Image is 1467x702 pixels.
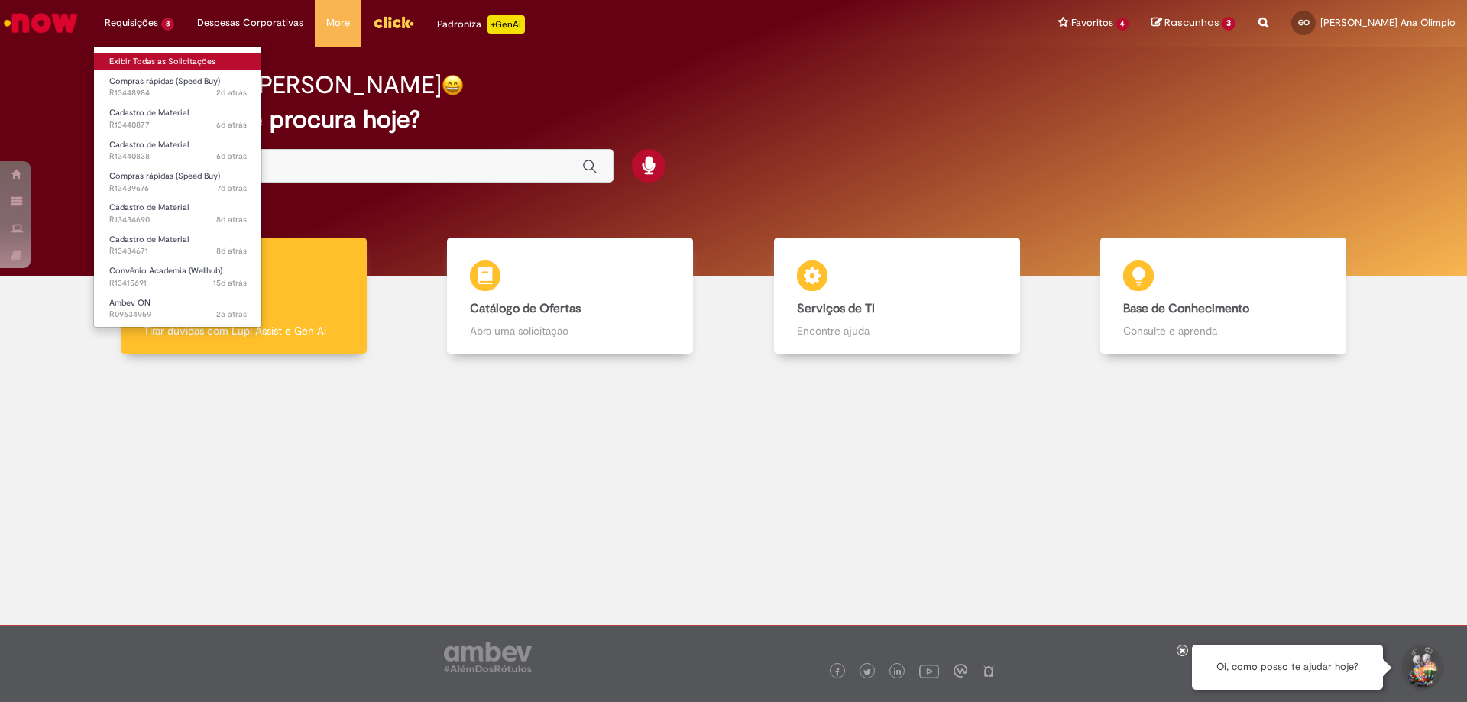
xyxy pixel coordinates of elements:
[94,295,262,323] a: Aberto R09634959 : Ambev ON
[80,238,407,354] a: Tirar dúvidas Tirar dúvidas com Lupi Assist e Gen Ai
[373,11,414,34] img: click_logo_yellow_360x200.png
[1192,645,1383,690] div: Oi, como posso te ajudar hoje?
[144,323,344,338] p: Tirar dúvidas com Lupi Assist e Gen Ai
[132,106,1336,133] h2: O que você procura hoje?
[94,168,262,196] a: Aberto R13439676 : Compras rápidas (Speed Buy)
[216,150,247,162] time: 22/08/2025 16:31:27
[444,642,532,672] img: logo_footer_ambev_rotulo_gray.png
[109,107,189,118] span: Cadastro de Material
[109,265,222,277] span: Convênio Academia (Wellhub)
[217,183,247,194] span: 7d atrás
[733,238,1061,354] a: Serviços de TI Encontre ajuda
[834,668,841,676] img: logo_footer_facebook.png
[109,309,247,321] span: R09634959
[197,15,303,31] span: Despesas Corporativas
[487,15,525,34] p: +GenAi
[94,105,262,133] a: Aberto R13440877 : Cadastro de Material
[94,53,262,70] a: Exibir Todas as Solicitações
[93,46,262,328] ul: Requisições
[161,18,174,31] span: 8
[2,8,80,38] img: ServiceNow
[1298,18,1310,27] span: GO
[94,73,262,102] a: Aberto R13448984 : Compras rápidas (Speed Buy)
[797,301,875,316] b: Serviços de TI
[1320,16,1456,29] span: [PERSON_NAME] Ana Olimpio
[1123,301,1249,316] b: Base de Conhecimento
[216,87,247,99] time: 26/08/2025 15:15:21
[109,150,247,163] span: R13440838
[954,664,967,678] img: logo_footer_workplace.png
[109,245,247,257] span: R13434671
[109,297,151,309] span: Ambev ON
[1222,17,1235,31] span: 3
[216,214,247,225] time: 21/08/2025 08:44:58
[797,323,997,338] p: Encontre ajuda
[109,183,247,195] span: R13439676
[216,309,247,320] span: 2a atrás
[216,245,247,257] span: 8d atrás
[1116,18,1129,31] span: 4
[437,15,525,34] div: Padroniza
[109,119,247,131] span: R13440877
[1123,323,1323,338] p: Consulte e aprenda
[982,664,996,678] img: logo_footer_naosei.png
[109,202,189,213] span: Cadastro de Material
[863,668,871,676] img: logo_footer_twitter.png
[217,183,247,194] time: 22/08/2025 12:12:54
[109,76,220,87] span: Compras rápidas (Speed Buy)
[216,214,247,225] span: 8d atrás
[326,15,350,31] span: More
[216,119,247,131] time: 22/08/2025 16:37:05
[216,119,247,131] span: 6d atrás
[442,74,464,96] img: happy-face.png
[105,15,158,31] span: Requisições
[213,277,247,289] span: 15d atrás
[213,277,247,289] time: 13/08/2025 22:25:32
[216,87,247,99] span: 2d atrás
[919,661,939,681] img: logo_footer_youtube.png
[407,238,734,354] a: Catálogo de Ofertas Abra uma solicitação
[470,301,581,316] b: Catálogo de Ofertas
[94,231,262,260] a: Aberto R13434671 : Cadastro de Material
[894,668,902,677] img: logo_footer_linkedin.png
[109,214,247,226] span: R13434690
[132,72,442,99] h2: Boa tarde, [PERSON_NAME]
[109,87,247,99] span: R13448984
[94,263,262,291] a: Aberto R13415691 : Convênio Academia (Wellhub)
[94,137,262,165] a: Aberto R13440838 : Cadastro de Material
[1151,16,1235,31] a: Rascunhos
[1061,238,1388,354] a: Base de Conhecimento Consulte e aprenda
[1071,15,1113,31] span: Favoritos
[216,309,247,320] time: 09/03/2023 14:55:16
[109,277,247,290] span: R13415691
[1398,645,1444,691] button: Iniciar Conversa de Suporte
[109,139,189,150] span: Cadastro de Material
[216,245,247,257] time: 21/08/2025 08:41:01
[94,199,262,228] a: Aberto R13434690 : Cadastro de Material
[470,323,670,338] p: Abra uma solicitação
[216,150,247,162] span: 6d atrás
[1164,15,1219,30] span: Rascunhos
[109,234,189,245] span: Cadastro de Material
[109,170,220,182] span: Compras rápidas (Speed Buy)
